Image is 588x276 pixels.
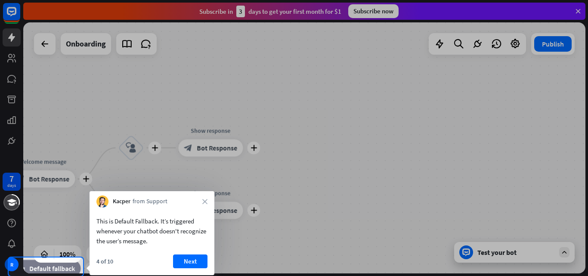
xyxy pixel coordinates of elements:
span: Kacper [113,197,130,206]
i: block_fallback [16,264,25,273]
div: 4 of 10 [96,257,113,265]
span: Default fallback [30,264,75,273]
i: close [202,199,207,204]
span: from Support [133,197,167,206]
button: Next [173,254,207,268]
button: Open LiveChat chat widget [7,3,33,29]
div: R [5,257,19,271]
div: This is Default Fallback. It’s triggered whenever your chatbot doesn't recognize the user’s message. [96,216,207,246]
